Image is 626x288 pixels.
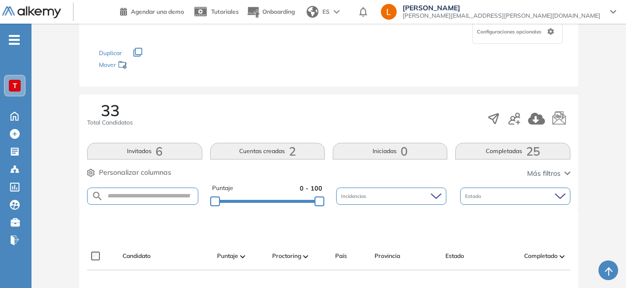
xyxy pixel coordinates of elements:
[120,5,184,17] a: Agendar una demo
[101,102,120,118] span: 33
[335,252,347,260] span: País
[99,49,122,57] span: Duplicar
[92,190,103,202] img: SEARCH_ALT
[445,252,464,260] span: Estado
[303,255,308,258] img: [missing "en.ARROW_ALT" translation]
[455,143,570,160] button: Completadas25
[477,28,543,35] span: Configuraciones opcionales
[212,184,233,193] span: Puntaje
[403,4,600,12] span: [PERSON_NAME]
[247,1,295,23] button: Onboarding
[211,8,239,15] span: Tutoriales
[527,168,570,179] button: Más filtros
[87,118,133,127] span: Total Candidatos
[403,12,600,20] span: [PERSON_NAME][EMAIL_ADDRESS][PERSON_NAME][DOMAIN_NAME]
[449,174,626,288] div: Widget de chat
[334,10,340,14] img: arrow
[210,143,325,160] button: Cuentas creadas2
[87,167,171,178] button: Personalizar columnas
[300,184,322,193] span: 0 - 100
[307,6,318,18] img: world
[527,168,561,179] span: Más filtros
[99,167,171,178] span: Personalizar columnas
[322,7,330,16] span: ES
[13,82,17,90] span: T
[2,6,61,19] img: Logo
[217,252,238,260] span: Puntaje
[375,252,400,260] span: Provincia
[87,143,202,160] button: Invitados6
[341,192,368,200] span: Incidencias
[272,252,301,260] span: Proctoring
[333,143,447,160] button: Iniciadas0
[99,57,197,75] div: Mover
[262,8,295,15] span: Onboarding
[240,255,245,258] img: [missing "en.ARROW_ALT" translation]
[472,19,563,44] div: Configuraciones opcionales
[9,39,20,41] i: -
[336,188,446,205] div: Incidencias
[449,174,626,288] iframe: Chat Widget
[131,8,184,15] span: Agendar una demo
[123,252,151,260] span: Candidato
